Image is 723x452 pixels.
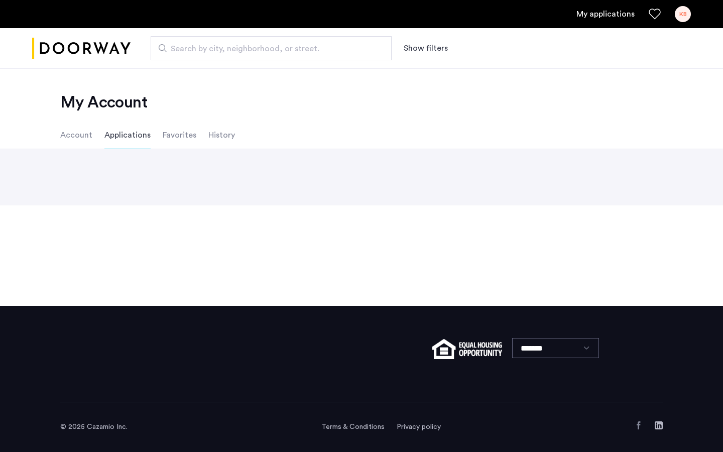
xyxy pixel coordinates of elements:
[60,121,92,149] li: Account
[655,421,663,429] a: LinkedIn
[171,43,364,55] span: Search by city, neighborhood, or street.
[432,339,502,359] img: equal-housing.png
[404,42,448,54] button: Show or hide filters
[397,422,441,432] a: Privacy policy
[163,121,196,149] li: Favorites
[576,8,635,20] a: My application
[60,423,128,430] span: © 2025 Cazamio Inc.
[675,6,691,22] div: KB
[635,421,643,429] a: Facebook
[32,30,131,67] a: Cazamio logo
[60,92,663,112] h2: My Account
[208,121,235,149] li: History
[104,121,151,149] li: Applications
[649,8,661,20] a: Favorites
[32,30,131,67] img: logo
[321,422,385,432] a: Terms and conditions
[151,36,392,60] input: Apartment Search
[512,338,599,358] select: Language select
